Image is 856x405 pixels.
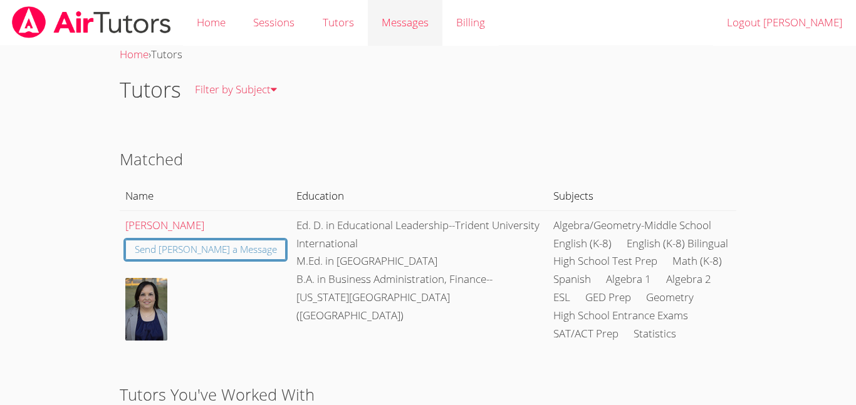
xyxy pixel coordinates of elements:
[120,74,181,106] h1: Tutors
[553,325,619,343] li: SAT/ACT Prep
[120,182,291,210] th: Name
[125,240,286,260] a: Send [PERSON_NAME] a Message
[553,307,688,325] li: High School Entrance Exams
[666,270,711,289] li: Algebra 2
[120,46,736,64] div: ›
[125,218,204,232] a: [PERSON_NAME]
[548,182,736,210] th: Subjects
[382,15,429,29] span: Messages
[11,6,172,38] img: airtutors_banner-c4298cdbf04f3fff15de1276eac7730deb9818008684d7c2e4769d2f7ddbe033.png
[553,270,591,289] li: Spanish
[553,289,570,307] li: ESL
[181,67,291,113] a: Filter by Subject
[120,47,149,61] a: Home
[553,217,711,235] li: Algebra/Geometry-Middle School
[291,210,548,351] td: Ed. D. in Educational Leadership--Trident University International M.Ed. in [GEOGRAPHIC_DATA] B.A...
[125,278,167,341] img: avatar.png
[120,147,736,171] h2: Matched
[646,289,694,307] li: Geometry
[585,289,631,307] li: GED Prep
[151,47,182,61] span: Tutors
[291,182,548,210] th: Education
[627,235,728,253] li: English (K-8) Bilingual
[634,325,676,343] li: Statistics
[672,252,722,270] li: Math (K-8)
[553,252,657,270] li: High School Test Prep
[553,235,612,253] li: English (K-8)
[606,270,651,289] li: Algebra 1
